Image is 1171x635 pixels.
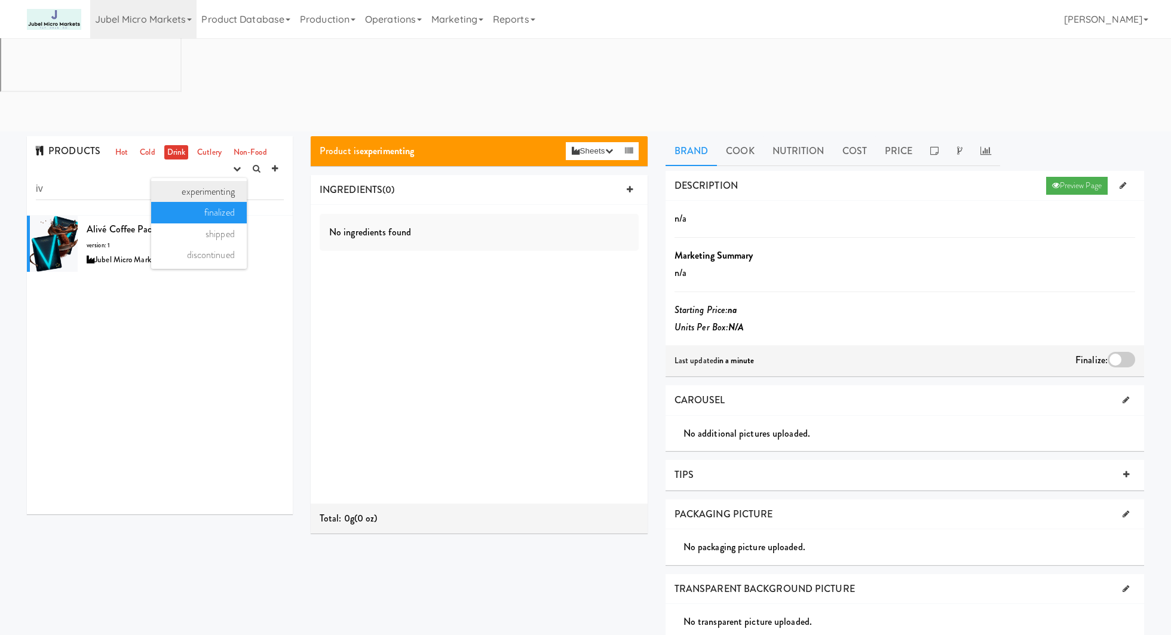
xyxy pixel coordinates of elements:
a: Cost [833,136,876,166]
span: Total: 0g [320,511,354,525]
span: (0) [382,183,394,197]
a: Cutlery [194,145,225,160]
span: Alivé Coffee Packets [87,222,168,236]
span: Last updated [675,355,754,366]
span: (0 oz) [354,511,378,525]
a: Price [876,136,922,166]
span: TIPS [675,468,694,481]
span: PACKAGING PICTURE [675,507,773,521]
a: Hot [112,145,131,160]
img: Micromart [27,9,81,30]
span: Product is [320,144,414,158]
a: Brand [666,136,718,166]
span: Finalize: [1075,353,1108,367]
a: shipped [151,223,247,245]
li: Alivé Coffee Packetsversion: 1Jubel Micro Markets [27,216,293,272]
span: CAROUSEL [675,393,725,407]
div: No transparent picture uploaded. [683,613,1144,631]
div: Jubel Micro Markets [87,253,284,268]
span: PRODUCTS [36,144,100,158]
b: Marketing Summary [675,249,753,262]
b: experimenting [360,144,414,158]
a: experimenting [151,181,247,203]
a: Non-Food [231,145,270,160]
a: Drink [164,145,189,160]
p: n/a [675,264,1135,282]
input: Search dishes [36,178,284,200]
span: TRANSPARENT BACKGROUND PICTURE [675,582,855,596]
div: No additional pictures uploaded. [683,425,1144,443]
div: No packaging picture uploaded. [683,538,1144,556]
button: Sheets [566,142,618,160]
i: Units Per Box: [675,320,744,334]
div: No ingredients found [320,214,639,251]
i: Starting Price: [675,303,738,317]
span: INGREDIENTS [320,183,382,197]
a: finalized [151,202,247,223]
span: DESCRIPTION [675,179,738,192]
a: discontinued [151,244,247,266]
b: na [728,303,737,317]
b: in a minute [718,355,754,366]
a: Cold [137,145,158,160]
a: Preview Page [1046,177,1108,195]
span: version: 1 [87,241,110,250]
a: Cook [717,136,763,166]
a: Nutrition [764,136,833,166]
p: n/a [675,210,1135,228]
b: N/A [728,320,744,334]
